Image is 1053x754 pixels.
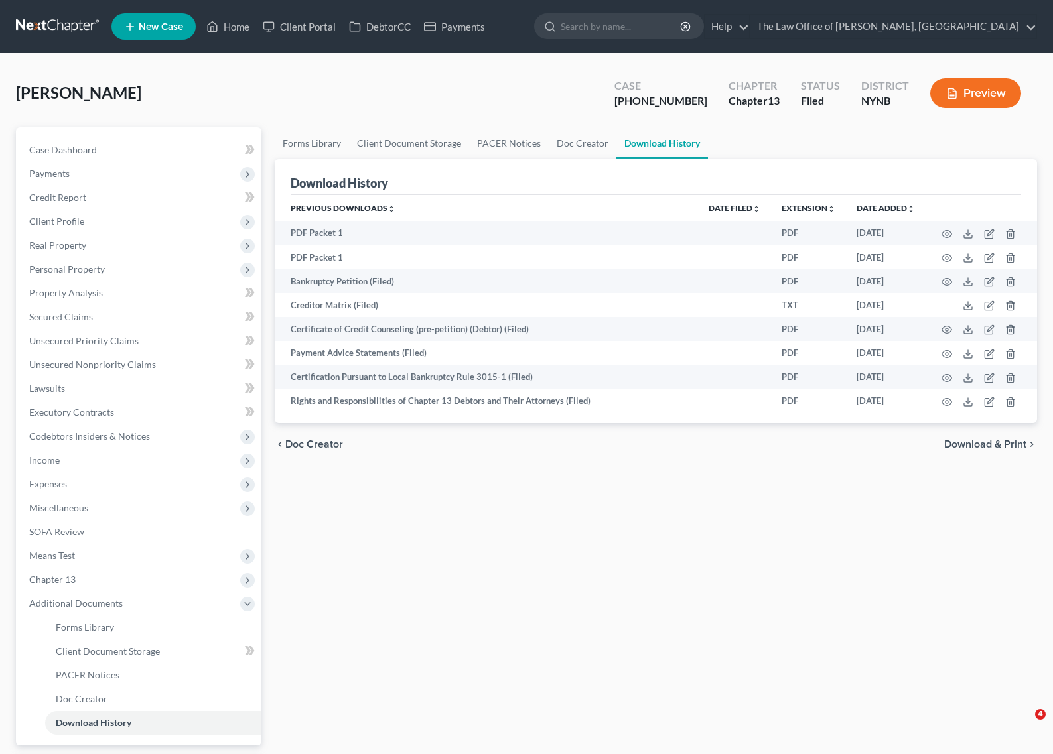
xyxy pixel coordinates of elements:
[944,439,1037,450] button: Download & Print chevron_right
[275,245,698,269] td: PDF Packet 1
[29,454,60,466] span: Income
[56,693,107,704] span: Doc Creator
[56,621,114,633] span: Forms Library
[771,317,846,341] td: PDF
[846,221,926,245] td: [DATE]
[861,94,909,109] div: NYNB
[29,430,150,442] span: Codebtors Insiders & Notices
[29,335,139,346] span: Unsecured Priority Claims
[29,168,70,179] span: Payments
[16,83,141,102] span: [PERSON_NAME]
[29,407,114,418] span: Executory Contracts
[19,353,261,377] a: Unsecured Nonpriority Claims
[846,389,926,412] td: [DATE]
[561,14,682,38] input: Search by name...
[291,203,395,213] a: Previous Downloadsunfold_more
[469,127,549,159] a: PACER Notices
[771,269,846,293] td: PDF
[846,269,926,293] td: [DATE]
[846,341,926,365] td: [DATE]
[256,15,342,38] a: Client Portal
[1035,709,1046,720] span: 4
[771,293,846,317] td: TXT
[56,645,160,657] span: Client Document Storage
[549,127,616,159] a: Doc Creator
[19,329,261,353] a: Unsecured Priority Claims
[275,439,285,450] i: chevron_left
[705,15,749,38] a: Help
[944,439,1026,450] span: Download & Print
[19,186,261,210] a: Credit Report
[750,15,1036,38] a: The Law Office of [PERSON_NAME], [GEOGRAPHIC_DATA]
[29,597,123,609] span: Additional Documents
[275,365,698,389] td: Certification Pursuant to Local Bankruptcy Rule 3015-1 (Filed)
[846,317,926,341] td: [DATE]
[846,245,926,269] td: [DATE]
[29,502,88,513] span: Miscellaneous
[801,94,840,109] div: Filed
[782,203,835,213] a: Extensionunfold_more
[729,94,780,109] div: Chapter
[1008,709,1040,741] iframe: Intercom live chat
[771,221,846,245] td: PDF
[275,221,698,245] td: PDF Packet 1
[29,239,86,251] span: Real Property
[45,687,261,711] a: Doc Creator
[846,365,926,389] td: [DATE]
[275,195,1037,413] div: Previous Downloads
[29,526,84,537] span: SOFA Review
[614,78,707,94] div: Case
[29,216,84,227] span: Client Profile
[387,205,395,213] i: unfold_more
[45,663,261,687] a: PACER Notices
[275,317,698,341] td: Certificate of Credit Counseling (pre-petition) (Debtor) (Filed)
[768,94,780,107] span: 13
[827,205,835,213] i: unfold_more
[275,439,343,450] button: chevron_left Doc Creator
[29,287,103,298] span: Property Analysis
[907,205,915,213] i: unfold_more
[45,711,261,735] a: Download History
[709,203,760,213] a: Date Filedunfold_more
[275,127,349,159] a: Forms Library
[275,389,698,412] td: Rights and Responsibilities of Chapter 13 Debtors and Their Attorneys (Filed)
[29,263,105,275] span: Personal Property
[29,311,93,322] span: Secured Claims
[417,15,492,38] a: Payments
[29,574,76,585] span: Chapter 13
[45,639,261,663] a: Client Document Storage
[285,439,343,450] span: Doc Creator
[616,127,708,159] a: Download History
[29,144,97,155] span: Case Dashboard
[771,341,846,365] td: PDF
[752,205,760,213] i: unfold_more
[729,78,780,94] div: Chapter
[29,359,156,370] span: Unsecured Nonpriority Claims
[29,550,75,561] span: Means Test
[29,478,67,489] span: Expenses
[29,192,86,203] span: Credit Report
[857,203,915,213] a: Date addedunfold_more
[349,127,469,159] a: Client Document Storage
[139,22,183,32] span: New Case
[846,293,926,317] td: [DATE]
[19,377,261,401] a: Lawsuits
[275,293,698,317] td: Creditor Matrix (Filed)
[1026,439,1037,450] i: chevron_right
[19,138,261,162] a: Case Dashboard
[19,305,261,329] a: Secured Claims
[200,15,256,38] a: Home
[29,383,65,394] span: Lawsuits
[19,281,261,305] a: Property Analysis
[342,15,417,38] a: DebtorCC
[771,389,846,412] td: PDF
[771,365,846,389] td: PDF
[801,78,840,94] div: Status
[291,175,388,191] div: Download History
[275,269,698,293] td: Bankruptcy Petition (Filed)
[930,78,1021,108] button: Preview
[45,615,261,639] a: Forms Library
[275,341,698,365] td: Payment Advice Statements (Filed)
[19,520,261,544] a: SOFA Review
[56,717,131,728] span: Download History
